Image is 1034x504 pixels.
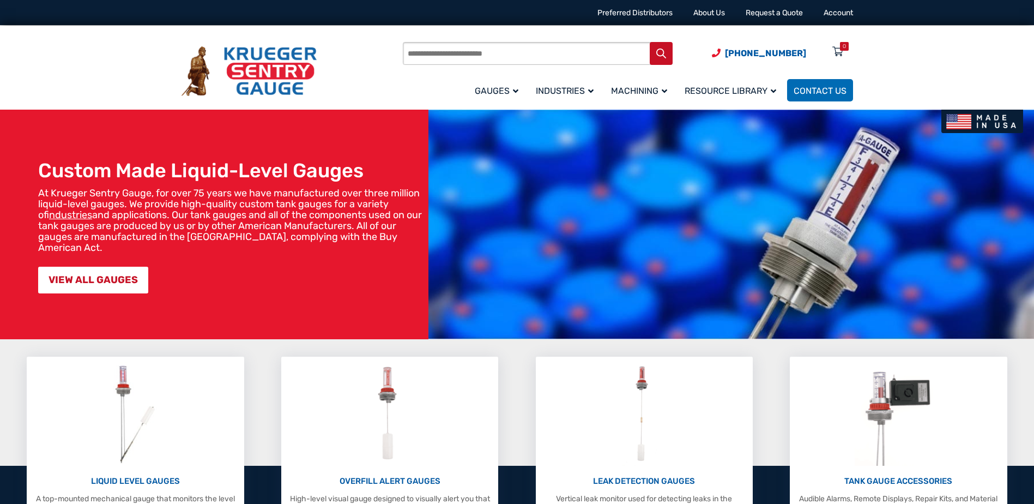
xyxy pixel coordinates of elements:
[824,8,853,17] a: Account
[38,188,423,253] p: At Krueger Sentry Gauge, for over 75 years we have manufactured over three million liquid-level g...
[38,159,423,182] h1: Custom Made Liquid-Level Gauges
[746,8,803,17] a: Request a Quote
[536,86,594,96] span: Industries
[685,86,776,96] span: Resource Library
[32,475,238,488] p: LIQUID LEVEL GAUGES
[712,46,806,60] a: Phone Number (920) 434-8860
[795,475,1001,488] p: TANK GAUGE ACCESSORIES
[366,362,414,466] img: Overfill Alert Gauges
[678,77,787,103] a: Resource Library
[529,77,604,103] a: Industries
[106,362,164,466] img: Liquid Level Gauges
[855,362,942,466] img: Tank Gauge Accessories
[182,46,317,97] img: Krueger Sentry Gauge
[604,77,678,103] a: Machining
[49,209,92,221] a: industries
[725,48,806,58] span: [PHONE_NUMBER]
[843,42,846,51] div: 0
[38,267,148,293] a: VIEW ALL GAUGES
[541,475,747,488] p: LEAK DETECTION GAUGES
[787,79,853,101] a: Contact Us
[287,475,493,488] p: OVERFILL ALERT GAUGES
[475,86,518,96] span: Gauges
[794,86,846,96] span: Contact Us
[693,8,725,17] a: About Us
[622,362,666,466] img: Leak Detection Gauges
[597,8,673,17] a: Preferred Distributors
[611,86,667,96] span: Machining
[941,110,1023,133] img: Made In USA
[468,77,529,103] a: Gauges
